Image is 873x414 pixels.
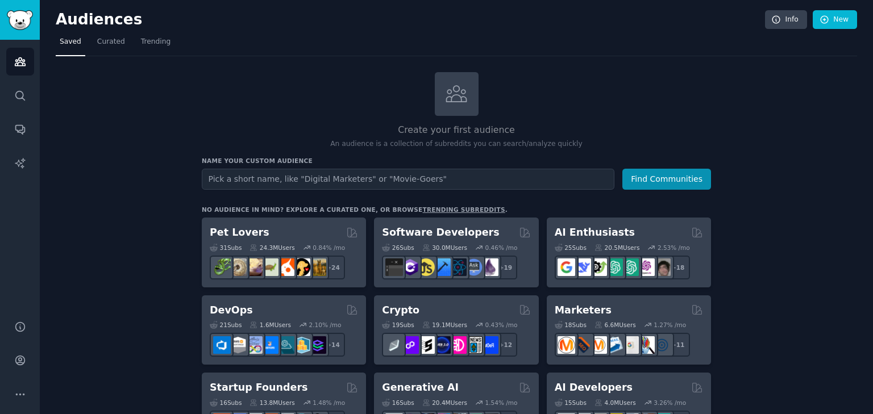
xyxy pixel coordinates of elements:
[605,336,623,354] img: Emailmarketing
[605,258,623,276] img: chatgpt_promptDesign
[422,321,467,329] div: 19.1M Users
[417,258,435,276] img: learnjavascript
[481,258,498,276] img: elixir
[213,336,231,354] img: azuredevops
[417,336,435,354] img: ethstaker
[97,37,125,47] span: Curated
[277,258,294,276] img: cockatiel
[449,336,467,354] img: defiblockchain
[573,336,591,354] img: bigseo
[382,244,414,252] div: 26 Sub s
[653,258,671,276] img: ArtificalIntelligence
[202,123,711,137] h2: Create your first audience
[245,258,263,276] img: leopardgeckos
[666,256,690,279] div: + 18
[422,399,467,407] div: 20.4M Users
[293,258,310,276] img: PetAdvice
[558,336,575,354] img: content_marketing
[141,37,171,47] span: Trending
[313,244,345,252] div: 0.84 % /mo
[813,10,857,30] a: New
[558,258,575,276] img: GoogleGeminiAI
[213,258,231,276] img: herpetology
[485,244,518,252] div: 0.46 % /mo
[765,10,807,30] a: Info
[93,33,129,56] a: Curated
[313,399,345,407] div: 1.48 % /mo
[653,336,671,354] img: OnlineMarketing
[589,258,607,276] img: AItoolsCatalog
[485,321,518,329] div: 0.43 % /mo
[433,336,451,354] img: web3
[637,336,655,354] img: MarketingResearch
[137,33,174,56] a: Trending
[382,399,414,407] div: 16 Sub s
[7,10,33,30] img: GummySearch logo
[555,244,587,252] div: 25 Sub s
[465,258,483,276] img: AskComputerScience
[621,258,639,276] img: chatgpt_prompts_
[229,258,247,276] img: ballpython
[422,244,467,252] div: 30.0M Users
[309,336,326,354] img: PlatformEngineers
[449,258,467,276] img: reactnative
[382,225,499,240] h2: Software Developers
[573,258,591,276] img: DeepSeek
[210,321,242,329] div: 21 Sub s
[382,303,419,317] h2: Crypto
[385,258,403,276] img: software
[481,336,498,354] img: defi_
[401,258,419,276] img: csharp
[637,258,655,276] img: OpenAIDev
[595,399,636,407] div: 4.0M Users
[309,321,342,329] div: 2.10 % /mo
[485,399,518,407] div: 1.54 % /mo
[56,33,85,56] a: Saved
[293,336,310,354] img: aws_cdk
[321,256,345,279] div: + 24
[202,157,711,165] h3: Name your custom audience
[622,169,711,190] button: Find Communities
[321,333,345,357] div: + 14
[210,303,253,317] h2: DevOps
[261,258,278,276] img: turtle
[385,336,403,354] img: ethfinance
[654,399,686,407] div: 3.26 % /mo
[250,399,294,407] div: 13.8M Users
[401,336,419,354] img: 0xPolygon
[589,336,607,354] img: AskMarketing
[277,336,294,354] img: platformengineering
[261,336,278,354] img: DevOpsLinks
[56,11,765,29] h2: Audiences
[493,333,517,357] div: + 12
[654,321,686,329] div: 1.27 % /mo
[245,336,263,354] img: Docker_DevOps
[309,258,326,276] img: dogbreed
[555,399,587,407] div: 15 Sub s
[666,333,690,357] div: + 11
[250,321,291,329] div: 1.6M Users
[202,206,508,214] div: No audience in mind? Explore a curated one, or browse .
[465,336,483,354] img: CryptoNews
[621,336,639,354] img: googleads
[433,258,451,276] img: iOSProgramming
[493,256,517,279] div: + 19
[555,303,612,317] h2: Marketers
[210,225,269,240] h2: Pet Lovers
[229,336,247,354] img: AWS_Certified_Experts
[555,380,633,395] h2: AI Developers
[202,169,614,190] input: Pick a short name, like "Digital Marketers" or "Movie-Goers"
[595,244,639,252] div: 20.5M Users
[210,244,242,252] div: 31 Sub s
[555,321,587,329] div: 18 Sub s
[210,399,242,407] div: 16 Sub s
[555,225,635,240] h2: AI Enthusiasts
[202,139,711,149] p: An audience is a collection of subreddits you can search/analyze quickly
[382,380,459,395] h2: Generative AI
[595,321,636,329] div: 6.6M Users
[210,380,307,395] h2: Startup Founders
[658,244,690,252] div: 2.53 % /mo
[250,244,294,252] div: 24.3M Users
[382,321,414,329] div: 19 Sub s
[422,206,505,213] a: trending subreddits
